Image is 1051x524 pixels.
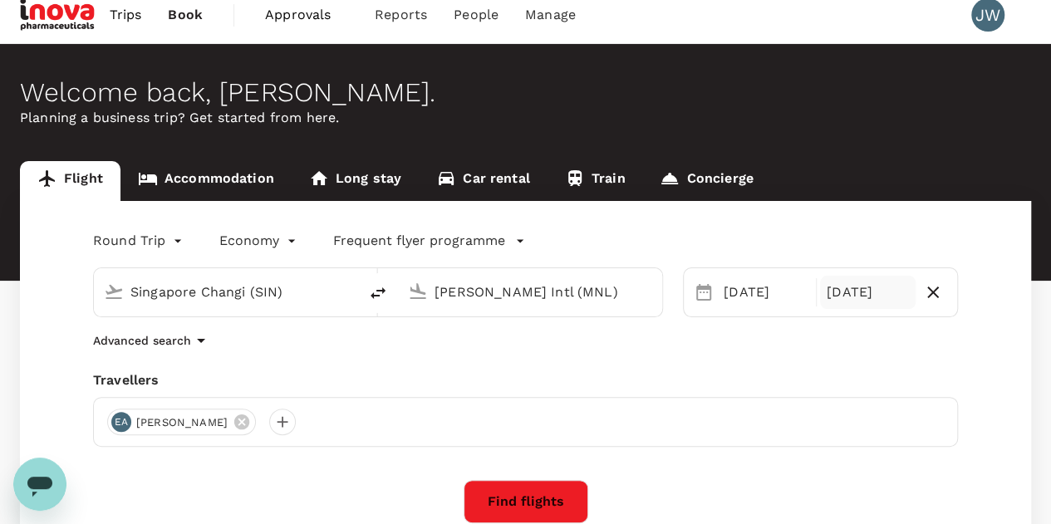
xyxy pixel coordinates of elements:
button: Find flights [464,480,588,523]
button: delete [358,273,398,313]
div: [DATE] [717,276,813,309]
div: EA[PERSON_NAME] [107,409,256,435]
span: Approvals [265,5,348,25]
div: Round Trip [93,228,186,254]
span: Reports [375,5,427,25]
span: People [454,5,498,25]
iframe: Button to launch messaging window [13,458,66,511]
div: EA [111,412,131,432]
a: Long stay [292,161,419,201]
input: Going to [435,279,627,305]
a: Train [548,161,643,201]
a: Accommodation [120,161,292,201]
a: Car rental [419,161,548,201]
p: Advanced search [93,332,191,349]
div: [DATE] [820,276,916,309]
span: Trips [110,5,142,25]
button: Open [346,290,350,293]
p: Frequent flyer programme [333,231,505,251]
div: Welcome back , [PERSON_NAME] . [20,77,1031,108]
button: Frequent flyer programme [333,231,525,251]
p: Planning a business trip? Get started from here. [20,108,1031,128]
a: Concierge [642,161,770,201]
span: [PERSON_NAME] [126,414,238,431]
div: Travellers [93,370,958,390]
button: Advanced search [93,331,211,350]
span: Book [168,5,203,25]
a: Flight [20,161,120,201]
input: Depart from [130,279,323,305]
span: Manage [525,5,576,25]
button: Open [651,290,654,293]
div: Economy [219,228,300,254]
